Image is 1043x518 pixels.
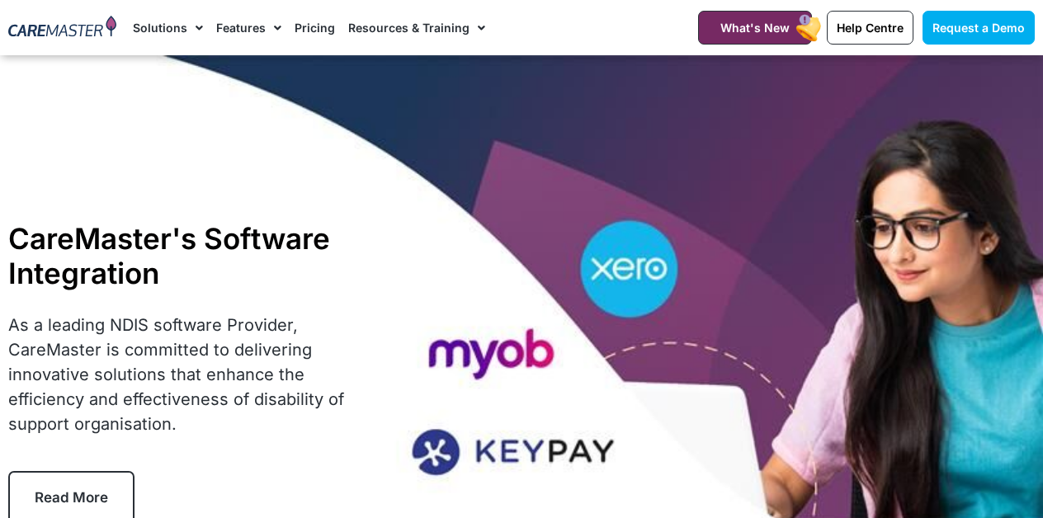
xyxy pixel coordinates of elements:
h1: CareMaster's Software Integration [8,221,356,290]
p: As a leading NDIS software Provider, CareMaster is committed to delivering innovative solutions t... [8,313,356,436]
span: Request a Demo [932,21,1025,35]
img: CareMaster Logo [8,16,116,40]
a: Request a Demo [923,11,1035,45]
span: Read More [35,489,108,506]
a: What's New [698,11,812,45]
span: Help Centre [837,21,904,35]
span: What's New [720,21,790,35]
a: Help Centre [827,11,913,45]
